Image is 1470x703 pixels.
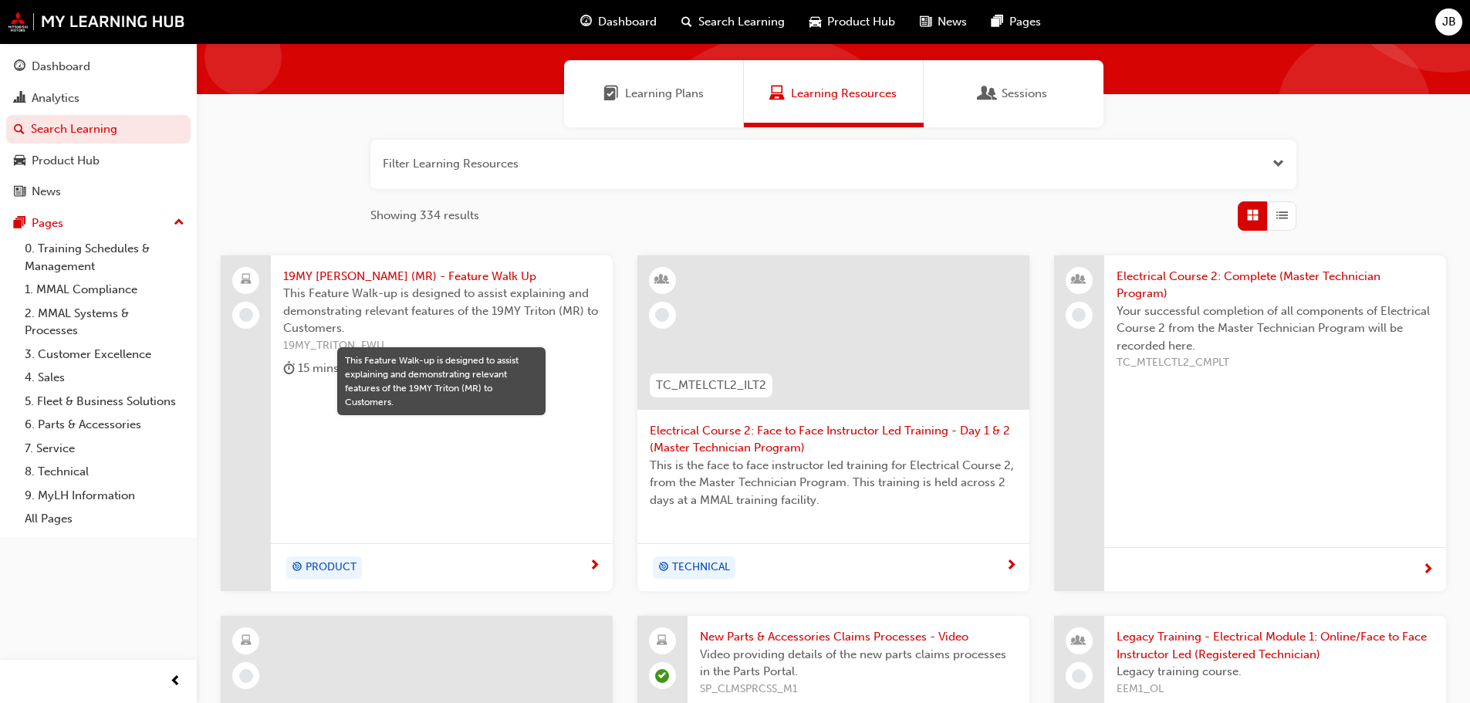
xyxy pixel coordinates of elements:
a: car-iconProduct Hub [797,6,907,38]
span: pages-icon [14,217,25,231]
span: Dashboard [598,13,657,31]
span: This is the face to face instructor led training for Electrical Course 2, from the Master Technic... [650,457,1017,509]
a: SessionsSessions [924,60,1103,127]
a: guage-iconDashboard [568,6,669,38]
a: TC_MTELCTL2_ILT2Electrical Course 2: Face to Face Instructor Led Training - Day 1 & 2 (Master Tec... [637,255,1029,592]
button: JB [1435,8,1462,35]
span: 19MY_TRITON_FWU [283,337,600,355]
span: search-icon [681,12,692,32]
span: up-icon [174,213,184,233]
span: Legacy Training - Electrical Module 1: Online/Face to Face Instructor Led (Registered Technician) [1117,628,1434,663]
span: Electrical Course 2: Face to Face Instructor Led Training - Day 1 & 2 (Master Technician Program) [650,422,1017,457]
button: Pages [6,209,191,238]
a: Learning ResourcesLearning Resources [744,60,924,127]
span: car-icon [809,12,821,32]
span: target-icon [658,558,669,578]
span: learningRecordVerb_NONE-icon [239,308,253,322]
a: 0. Training Schedules & Management [19,237,191,278]
span: Grid [1247,207,1259,225]
span: learningResourceType_INSTRUCTOR_LED-icon [657,270,667,290]
div: 15 mins [283,359,339,378]
span: people-icon [1073,270,1084,290]
span: next-icon [589,559,600,573]
span: TECHNICAL [672,559,730,576]
span: Product Hub [827,13,895,31]
span: Your successful completion of all components of Electrical Course 2 from the Master Technician Pr... [1117,302,1434,355]
span: Learning Plans [603,85,619,103]
a: 6. Parts & Accessories [19,413,191,437]
a: Dashboard [6,52,191,81]
a: Electrical Course 2: Complete (Master Technician Program)Your successful completion of all compon... [1054,255,1446,592]
span: target-icon [292,558,302,578]
span: TC_MTELCTL2_ILT2 [656,377,766,394]
div: This Feature Walk-up is designed to assist explaining and demonstrating relevant features of the ... [345,353,538,409]
a: Search Learning [6,115,191,144]
span: guage-icon [14,60,25,74]
span: next-icon [1422,563,1434,577]
span: Pages [1009,13,1041,31]
span: Showing 334 results [370,207,479,225]
button: Open the filter [1272,155,1284,173]
a: news-iconNews [907,6,979,38]
div: News [32,183,61,201]
div: Dashboard [32,58,90,76]
span: Search Learning [698,13,785,31]
span: search-icon [14,123,25,137]
span: learningRecordVerb_NONE-icon [1072,308,1086,322]
span: Learning Resources [791,85,897,103]
span: prev-icon [170,672,181,691]
a: 3. Customer Excellence [19,343,191,367]
span: Legacy training course. [1117,663,1434,681]
span: News [938,13,967,31]
a: 9. MyLH Information [19,484,191,508]
span: List [1276,207,1288,225]
span: pages-icon [992,12,1003,32]
a: search-iconSearch Learning [669,6,797,38]
span: 19MY [PERSON_NAME] (MR) - Feature Walk Up [283,268,600,286]
a: 4. Sales [19,366,191,390]
a: 19MY [PERSON_NAME] (MR) - Feature Walk UpThis Feature Walk-up is designed to assist explaining an... [221,255,613,592]
button: DashboardAnalyticsSearch LearningProduct HubNews [6,49,191,209]
img: mmal [8,12,185,32]
a: pages-iconPages [979,6,1053,38]
span: Sessions [980,85,995,103]
span: learningResourceType_ELEARNING-icon [241,631,252,651]
span: guage-icon [580,12,592,32]
span: Sessions [1002,85,1047,103]
a: Product Hub [6,147,191,175]
span: TC_MTELCTL2_CMPLT [1117,354,1434,372]
a: Analytics [6,84,191,113]
a: Learning PlansLearning Plans [564,60,744,127]
span: people-icon [1073,631,1084,651]
span: Learning Resources [769,85,785,103]
span: news-icon [920,12,931,32]
span: duration-icon [283,359,295,378]
span: chart-icon [14,92,25,106]
span: learningRecordVerb_NONE-icon [655,308,669,322]
span: news-icon [14,185,25,199]
a: 1. MMAL Compliance [19,278,191,302]
span: Learning Plans [625,85,704,103]
span: learningRecordVerb_PASS-icon [655,669,669,683]
span: JB [1442,13,1456,31]
span: Video providing details of the new parts claims processes in the Parts Portal. [700,646,1017,681]
span: PRODUCT [306,559,357,576]
a: 5. Fleet & Business Solutions [19,390,191,414]
a: All Pages [19,507,191,531]
span: This Feature Walk-up is designed to assist explaining and demonstrating relevant features of the ... [283,285,600,337]
span: Electrical Course 2: Complete (Master Technician Program) [1117,268,1434,302]
span: laptop-icon [241,270,252,290]
a: 7. Service [19,437,191,461]
span: next-icon [1005,559,1017,573]
span: learningRecordVerb_NONE-icon [1072,669,1086,683]
span: EEM1_OL [1117,681,1434,698]
a: News [6,177,191,206]
a: 8. Technical [19,460,191,484]
div: Pages [32,215,63,232]
span: New Parts & Accessories Claims Processes - Video [700,628,1017,646]
div: Product Hub [32,152,100,170]
a: 2. MMAL Systems & Processes [19,302,191,343]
